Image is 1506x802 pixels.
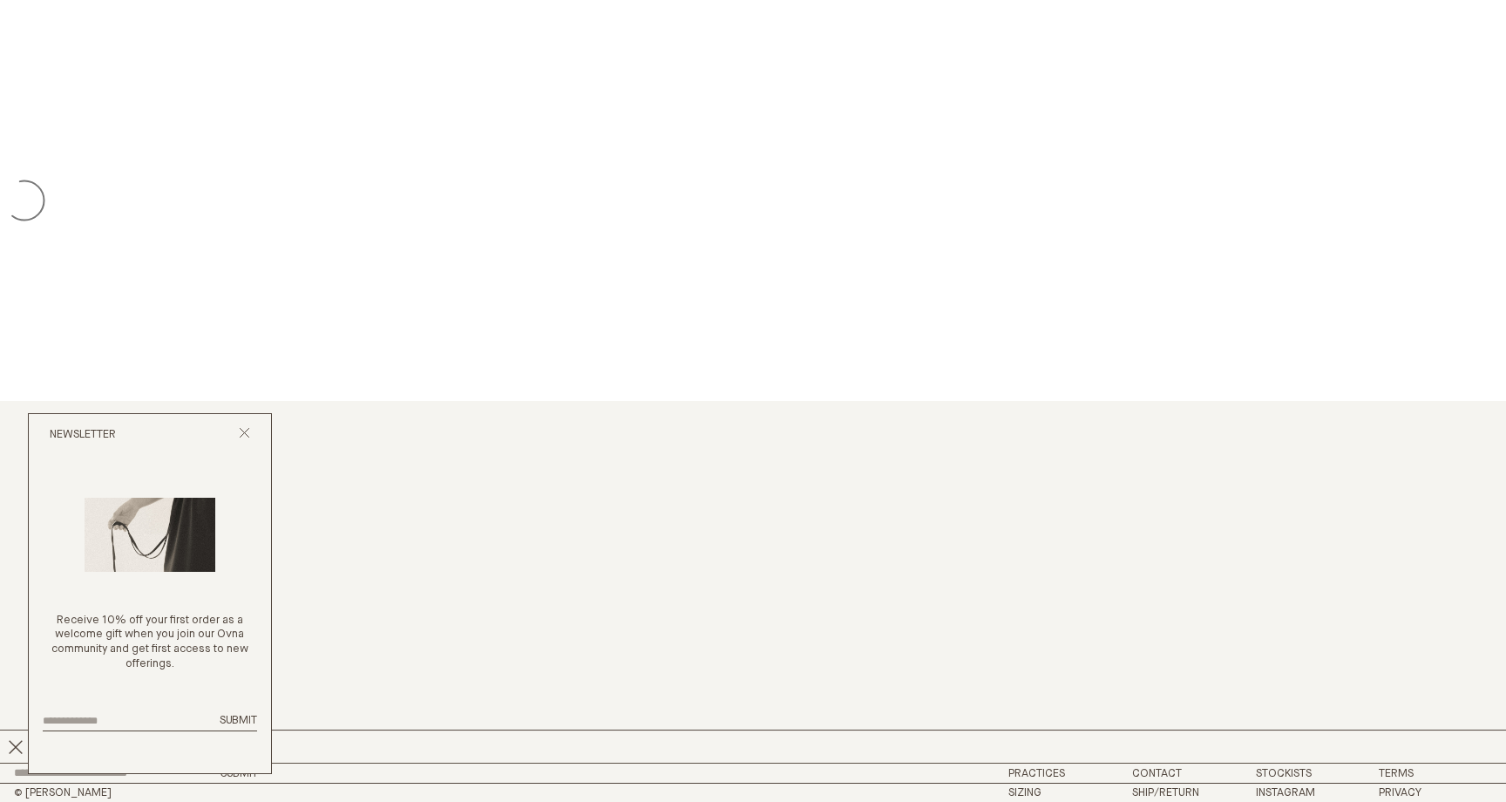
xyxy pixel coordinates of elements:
h2: Newsletter [50,428,116,443]
a: Practices [1008,768,1065,779]
a: Contact [1132,768,1182,779]
p: Receive 10% off your first order as a welcome gift when you join our Ovna community and get first... [43,614,257,673]
a: Privacy [1379,787,1421,799]
a: Sizing [1008,787,1041,799]
button: Submit [220,714,257,729]
h2: © [PERSON_NAME] [14,787,373,799]
a: Ship/Return [1132,787,1199,799]
span: Submit [220,715,257,726]
a: Instagram [1256,787,1315,799]
button: Close popup [239,427,250,444]
a: Terms [1379,768,1414,779]
a: Stockists [1256,768,1312,779]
